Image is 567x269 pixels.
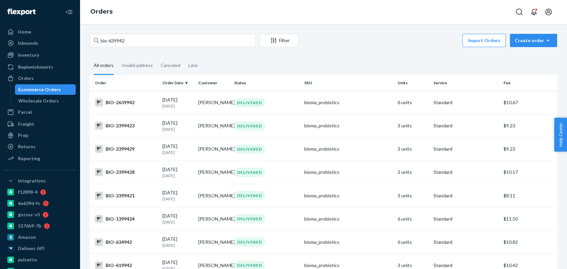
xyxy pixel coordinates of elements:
div: bioma_probiotics [304,239,392,245]
div: BIO-2399429 [95,145,157,153]
td: $9.23 [501,114,557,137]
div: Reporting [18,155,40,162]
button: Help Center [554,118,567,152]
p: Standard [433,169,498,175]
div: Returns [18,143,36,150]
div: bioma_probiotics [304,262,392,269]
div: DELIVERED [234,237,265,246]
td: 3 units [395,137,431,161]
div: Parcel [18,109,32,115]
div: Ecommerce Orders [18,86,61,93]
td: $10.17 [501,161,557,184]
p: Standard [433,216,498,222]
div: BIO-634942 [95,238,157,246]
div: DELIVERED [234,191,265,200]
p: [DATE] [162,103,193,109]
div: All orders [94,57,114,75]
button: Import Orders [462,34,506,47]
div: bioma_probiotics [304,99,392,106]
a: Inventory [4,50,76,60]
div: Replenishments [18,64,53,70]
div: Prep [18,132,28,139]
div: DELIVERED [234,121,265,130]
div: DELIVERED [234,145,265,154]
div: 6e639d-fc [18,200,40,207]
div: Customer [198,80,229,86]
p: Standard [433,192,498,199]
div: Late [188,57,198,74]
button: Open account menu [542,5,555,19]
td: 3 units [395,184,431,207]
td: [PERSON_NAME] [196,184,232,207]
div: bioma_probiotics [304,146,392,152]
div: [DATE] [162,97,193,109]
a: f12898-4 [4,187,76,197]
th: Order Date [160,75,196,91]
th: Units [395,75,431,91]
div: bioma_probiotics [304,122,392,129]
td: 6 units [395,231,431,254]
td: [PERSON_NAME] [196,91,232,114]
p: [DATE] [162,219,193,225]
div: [DATE] [162,189,193,202]
p: Standard [433,146,498,152]
td: 3 units [395,161,431,184]
img: Flexport logo [7,9,36,15]
p: [DATE] [162,173,193,178]
div: gnzsuz-v5 [18,211,40,218]
p: Standard [433,262,498,269]
td: [PERSON_NAME] [196,231,232,254]
button: Integrations [4,175,76,186]
a: Prep [4,130,76,141]
a: Orders [90,8,113,15]
p: [DATE] [162,150,193,155]
th: Order [90,75,160,91]
button: Open notifications [527,5,540,19]
div: Inventory [18,52,39,58]
div: bioma_probiotics [304,192,392,199]
a: Deliverr API [4,243,76,254]
a: pulsetto [4,254,76,265]
div: Canceled [161,57,180,74]
a: Inbounds [4,38,76,48]
div: [DATE] [162,213,193,225]
div: Inbounds [18,40,38,46]
div: BIO-1399424 [95,215,157,223]
div: BIO-2639942 [95,99,157,106]
button: Open Search Box [513,5,526,19]
div: Deliverr API [18,245,45,252]
div: DELIVERED [234,214,265,223]
a: Replenishments [4,62,76,72]
a: Ecommerce Orders [15,84,76,95]
td: [PERSON_NAME] [196,114,232,137]
div: [DATE] [162,143,193,155]
div: DELIVERED [234,168,265,177]
div: Filter [260,37,298,44]
div: BIO-2399428 [95,168,157,176]
td: [PERSON_NAME] [196,137,232,161]
div: f12898-4 [18,189,38,195]
a: Orders [4,73,76,84]
div: Create order [515,37,552,44]
div: 5176b9-7b [18,223,41,229]
a: Freight [4,119,76,129]
a: Returns [4,141,76,152]
p: Standard [433,99,498,106]
td: 6 units [395,91,431,114]
a: 5176b9-7b [4,221,76,231]
a: gnzsuz-v5 [4,209,76,220]
div: Wholesale Orders [18,98,59,104]
p: [DATE] [162,196,193,202]
div: [DATE] [162,236,193,248]
td: $11.50 [501,207,557,231]
a: Amazon [4,232,76,242]
div: Amazon [18,234,36,240]
a: Reporting [4,153,76,164]
div: BIO-2399423 [95,122,157,130]
td: $9.23 [501,137,557,161]
a: 6e639d-fc [4,198,76,209]
th: Fee [501,75,557,91]
a: Wholesale Orders [15,96,76,106]
button: Close Navigation [62,5,76,19]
